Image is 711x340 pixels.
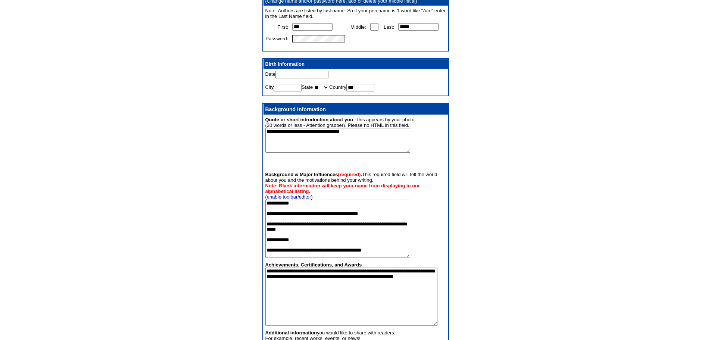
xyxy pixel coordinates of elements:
strong: Additional information [265,330,317,336]
strong: Background & Major Influences . [265,172,362,177]
img: shim.gif [281,47,288,49]
img: shim.gif [265,91,273,93]
b: Note: Blank information will keep your name from displaying in our alphabetical listing. [265,183,420,194]
font: . This appears by your photo. (20 words or less - Attention grabber). Please no HTML in this field. [265,117,416,154]
font: Note: Authors are listed by last name. So if your pen name is 1 word like "Ace" enter in the Last... [265,8,446,19]
a: enable toolbar/editor [267,194,311,200]
font: Last: [384,24,394,30]
strong: Achievements, Certifications, and Awards [265,262,362,268]
b: Background Information [265,106,326,112]
font: Password: [266,36,289,41]
font: Quote or short introduction about you [265,117,353,122]
font: This required field will tell the world about you and the motivations behind your writing. ( ) [265,172,437,259]
font: Middle: [350,24,366,30]
font: First: [277,24,288,30]
b: Birth Information [265,61,305,67]
font: Date City State Country [265,71,374,94]
font: (required) [338,172,361,177]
